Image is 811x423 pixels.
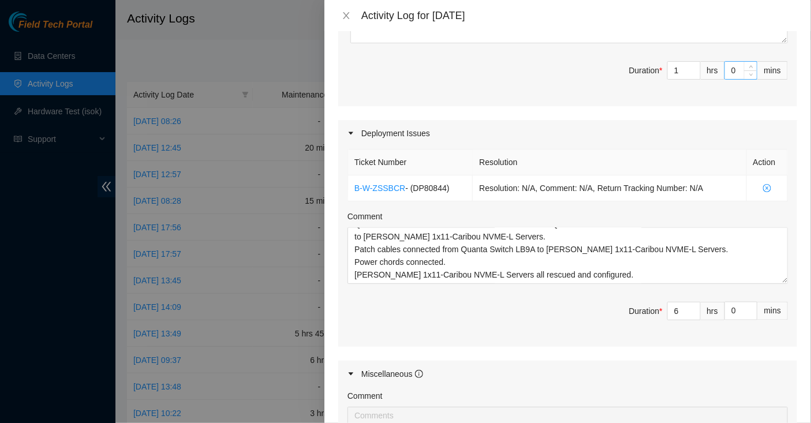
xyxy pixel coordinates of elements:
[629,64,663,77] div: Duration
[354,184,405,193] a: B-W-ZSSBCR
[338,10,354,21] button: Close
[338,361,797,387] div: Miscellaneous info-circle
[348,149,473,175] th: Ticket Number
[629,305,663,317] div: Duration
[748,63,754,70] span: up
[744,70,757,79] span: Decrease Value
[347,130,354,137] span: caret-right
[701,302,725,320] div: hrs
[473,175,746,201] td: Resolution: N/A, Comment: N/A, Return Tracking Number: N/A
[405,184,449,193] span: - ( DP80844 )
[342,11,351,20] span: close
[753,184,781,192] span: close-circle
[347,227,788,284] textarea: Comment
[347,390,383,402] label: Comment
[757,302,788,320] div: mins
[347,370,354,377] span: caret-right
[415,370,423,378] span: info-circle
[361,9,797,22] div: Activity Log for [DATE]
[347,210,383,223] label: Comment
[701,61,725,80] div: hrs
[744,62,757,70] span: Increase Value
[748,72,754,78] span: down
[747,149,788,175] th: Action
[338,120,797,147] div: Deployment Issues
[757,61,788,80] div: mins
[473,149,746,175] th: Resolution
[361,368,423,380] div: Miscellaneous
